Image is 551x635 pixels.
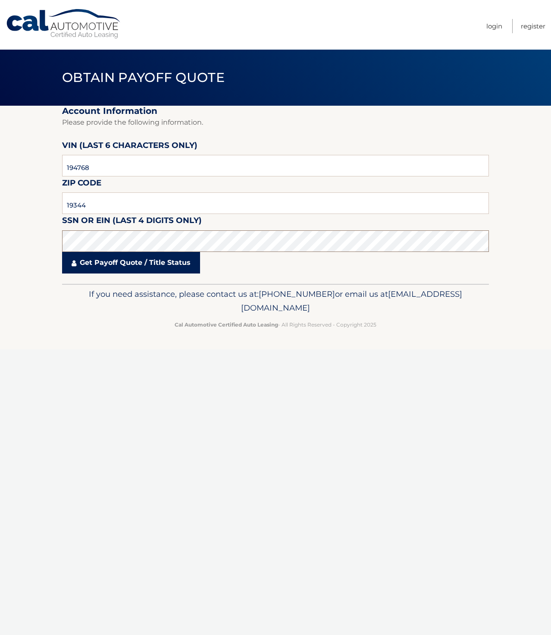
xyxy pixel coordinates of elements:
span: Obtain Payoff Quote [62,69,225,85]
label: VIN (last 6 characters only) [62,139,197,155]
h2: Account Information [62,106,489,116]
a: Cal Automotive [6,9,122,39]
label: Zip Code [62,176,101,192]
a: Get Payoff Quote / Title Status [62,252,200,273]
span: [PHONE_NUMBER] [259,289,335,299]
p: Please provide the following information. [62,116,489,129]
a: Register [521,19,545,33]
p: If you need assistance, please contact us at: or email us at [68,287,483,315]
label: SSN or EIN (last 4 digits only) [62,214,202,230]
strong: Cal Automotive Certified Auto Leasing [175,321,278,328]
p: - All Rights Reserved - Copyright 2025 [68,320,483,329]
a: Login [486,19,502,33]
